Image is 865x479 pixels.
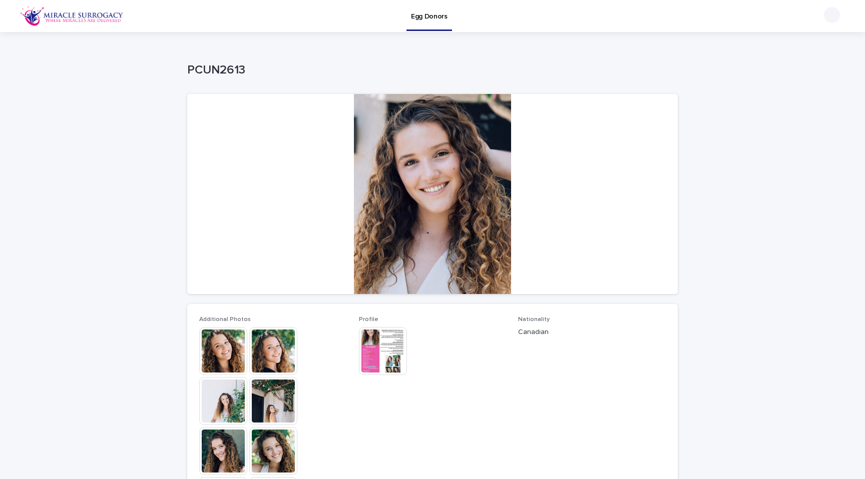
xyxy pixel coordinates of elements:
p: Canadian [518,327,666,337]
img: OiFFDOGZQuirLhrlO1ag [20,6,124,26]
p: PCUN2613 [187,63,674,77]
span: Additional Photos [199,316,251,322]
span: Profile [359,316,378,322]
span: Nationality [518,316,550,322]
